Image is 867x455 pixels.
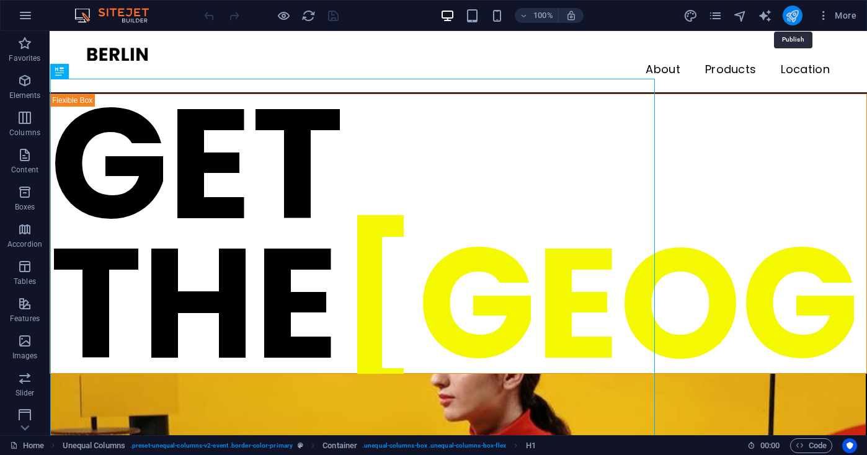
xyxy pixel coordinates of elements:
h6: 100% [533,8,553,23]
span: More [817,9,856,22]
button: Click here to leave preview mode and continue editing [276,8,291,23]
span: . preset-unequal-columns-v2-event .border-color-primary [130,438,293,453]
button: pages [708,8,723,23]
span: Click to select. Double-click to edit [526,438,536,453]
p: Elements [9,91,41,100]
span: Click to select. Double-click to edit [322,438,357,453]
p: Tables [14,276,36,286]
p: Accordion [7,239,42,249]
i: AI Writer [758,9,772,23]
i: Pages (Ctrl+Alt+S) [708,9,722,23]
i: This element is a customizable preset [298,442,303,449]
button: Usercentrics [842,438,857,453]
button: text_generator [758,8,773,23]
i: On resize automatically adjust zoom level to fit chosen device. [566,10,577,21]
span: . unequal-columns-box .unequal-columns-box-flex [362,438,506,453]
p: Features [10,314,40,324]
p: Content [11,165,38,175]
button: More [812,6,861,25]
h6: Session time [747,438,780,453]
button: publish [783,6,803,25]
nav: breadcrumb [63,438,536,453]
i: Navigator [733,9,747,23]
img: Editor Logo [71,8,164,23]
p: Favorites [9,53,40,63]
button: design [683,8,698,23]
p: Boxes [15,202,35,212]
span: 00 00 [760,438,780,453]
span: : [769,441,771,450]
span: Code [796,438,827,453]
button: 100% [515,8,559,23]
span: Click to select. Double-click to edit [63,438,125,453]
p: Images [12,351,38,361]
button: navigator [733,8,748,23]
i: Reload page [301,9,316,23]
i: Design (Ctrl+Alt+Y) [683,9,698,23]
button: reload [301,8,316,23]
p: Slider [16,388,35,398]
button: Code [790,438,832,453]
a: Click to cancel selection. Double-click to open Pages [10,438,44,453]
p: Columns [9,128,40,138]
